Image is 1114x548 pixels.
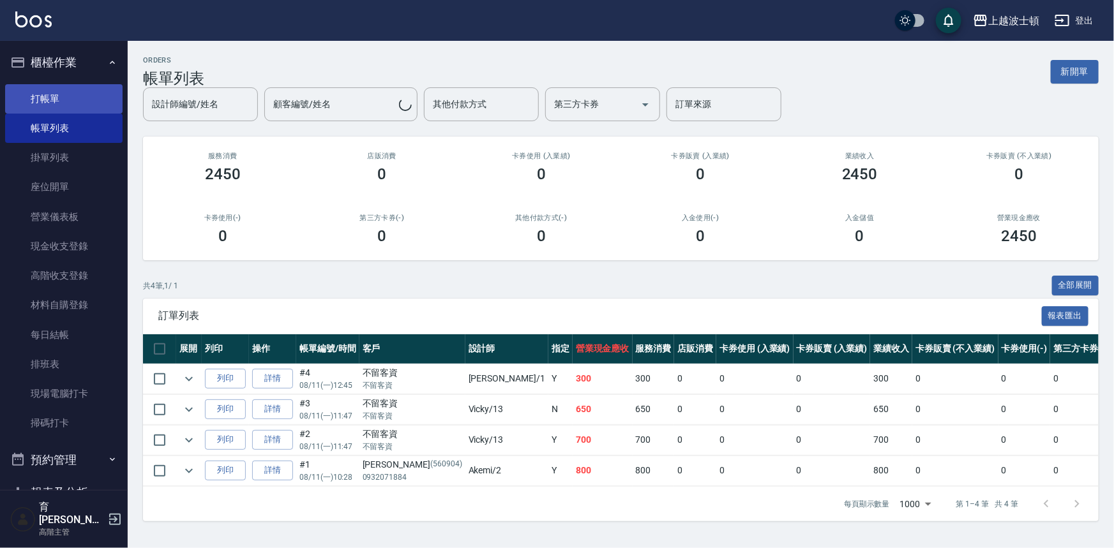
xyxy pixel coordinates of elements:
button: 全部展開 [1052,276,1099,295]
h3: 0 [377,227,386,245]
h3: 2450 [842,165,878,183]
th: 服務消費 [633,334,675,364]
p: 不留客資 [363,380,462,391]
p: 不留客資 [363,410,462,422]
th: 營業現金應收 [573,334,633,364]
img: Person [10,507,36,532]
td: 0 [1050,455,1111,485]
h2: ORDERS [143,56,204,64]
td: 650 [573,394,633,424]
td: #1 [296,455,359,485]
button: 上越波士頓 [968,8,1044,34]
h3: 0 [537,227,546,245]
h2: 營業現金應收 [955,214,1084,222]
td: 0 [716,394,794,424]
h2: 業績收入 [795,152,924,160]
th: 卡券販賣 (不入業績) [912,334,998,364]
h2: 卡券販賣 (入業績) [636,152,765,160]
a: 詳情 [252,461,293,480]
td: 0 [912,394,998,424]
td: 700 [633,425,675,455]
th: 店販消費 [674,334,716,364]
td: 0 [794,455,871,485]
h2: 卡券使用(-) [158,214,287,222]
h3: 0 [855,227,864,245]
th: 卡券使用 (入業績) [716,334,794,364]
td: 0 [716,364,794,394]
a: 新開單 [1051,65,1099,77]
p: (560904) [430,458,462,471]
td: 300 [573,364,633,394]
h2: 卡券販賣 (不入業績) [955,152,1084,160]
button: save [936,8,961,33]
h3: 服務消費 [158,152,287,160]
th: 第三方卡券(-) [1050,334,1111,364]
h3: 2450 [205,165,241,183]
a: 排班表 [5,350,123,379]
td: 0 [912,455,998,485]
button: 列印 [205,369,246,389]
td: 800 [633,455,675,485]
p: 第 1–4 筆 共 4 筆 [956,498,1018,510]
h5: 育[PERSON_NAME] [39,501,104,526]
a: 帳單列表 [5,114,123,143]
button: 報表匯出 [1042,306,1089,326]
button: 列印 [205,461,246,480]
div: 不留客資 [363,427,462,441]
h3: 帳單列表 [143,70,204,87]
th: 卡券使用(-) [998,334,1051,364]
h2: 第三方卡券(-) [318,214,447,222]
td: 0 [794,364,871,394]
h3: 0 [218,227,227,245]
td: 0 [1050,364,1111,394]
td: 650 [633,394,675,424]
td: 0 [794,394,871,424]
p: 0932071884 [363,471,462,483]
a: 打帳單 [5,84,123,114]
td: Vicky /13 [465,394,548,424]
td: [PERSON_NAME] /1 [465,364,548,394]
td: #4 [296,364,359,394]
button: 新開單 [1051,60,1099,84]
h2: 卡券使用 (入業績) [477,152,606,160]
th: 指定 [548,334,573,364]
p: 08/11 (一) 11:47 [299,410,356,422]
h3: 0 [1014,165,1023,183]
h3: 0 [377,165,386,183]
td: 0 [998,394,1051,424]
td: 300 [870,364,912,394]
button: 列印 [205,399,246,419]
th: 帳單編號/時間 [296,334,359,364]
h2: 店販消費 [318,152,447,160]
td: 0 [998,425,1051,455]
td: 0 [716,455,794,485]
th: 業績收入 [870,334,912,364]
td: 800 [870,455,912,485]
button: expand row [179,400,199,419]
a: 高階收支登錄 [5,261,123,290]
div: 上越波士頓 [988,13,1039,29]
td: 0 [674,425,716,455]
th: 展開 [176,334,202,364]
h3: 0 [696,165,705,183]
h2: 入金使用(-) [636,214,765,222]
td: Y [548,364,573,394]
div: [PERSON_NAME] [363,458,462,471]
p: 不留客資 [363,441,462,452]
td: Y [548,455,573,485]
a: 現場電腦打卡 [5,379,123,408]
td: 0 [716,425,794,455]
h3: 0 [696,227,705,245]
a: 現金收支登錄 [5,232,123,261]
p: 高階主管 [39,526,104,538]
td: 0 [912,425,998,455]
button: 登出 [1050,9,1099,33]
p: 08/11 (一) 10:28 [299,471,356,483]
p: 08/11 (一) 12:45 [299,380,356,391]
td: 0 [998,455,1051,485]
td: 700 [870,425,912,455]
h3: 0 [537,165,546,183]
a: 報表匯出 [1042,309,1089,321]
td: #3 [296,394,359,424]
h2: 入金儲值 [795,214,924,222]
